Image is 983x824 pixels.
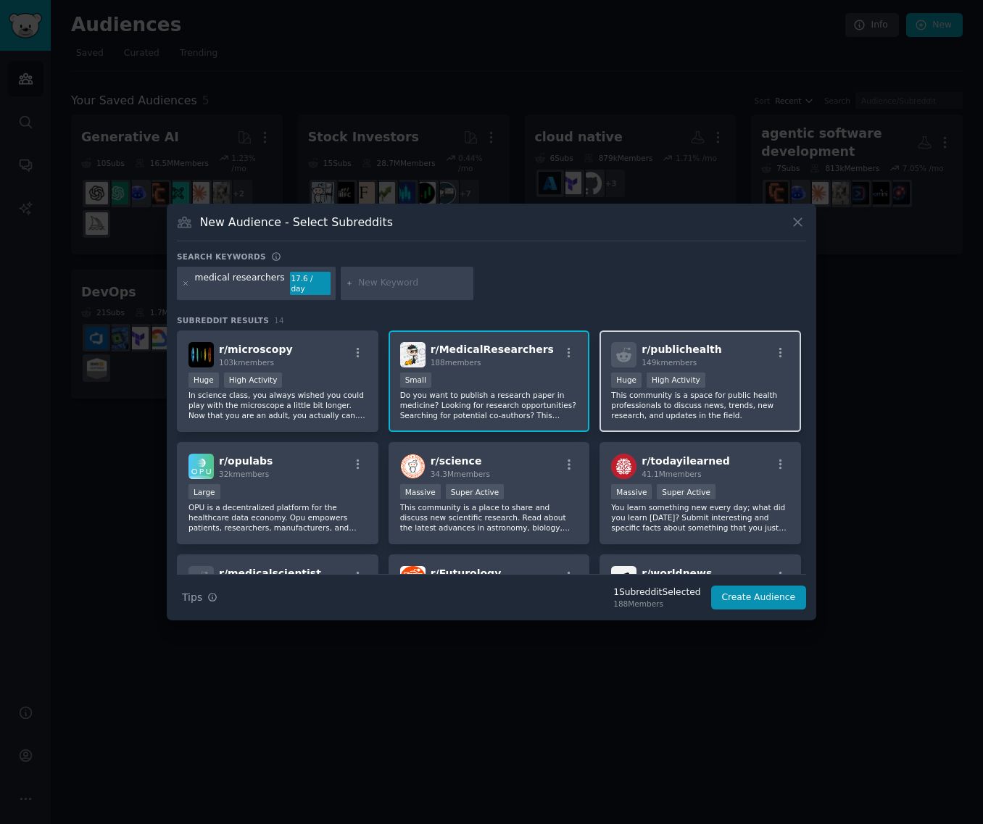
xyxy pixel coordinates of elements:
span: 34.3M members [431,470,490,478]
img: opulabs [188,454,214,479]
div: Massive [611,484,652,499]
img: MedicalResearchers [400,342,426,367]
div: Super Active [657,484,716,499]
span: 149k members [642,358,697,367]
img: worldnews [611,566,636,591]
img: microscopy [188,342,214,367]
span: r/ medicalscientist [219,567,321,579]
p: This community is a space for public health professionals to discuss news, trends, new research, ... [611,390,789,420]
span: r/ publichealth [642,344,721,355]
div: Massive [400,484,441,499]
p: You learn something new every day; what did you learn [DATE]? Submit interesting and specific fac... [611,502,789,533]
p: OPU is a decentralized platform for the healthcare data economy. Opu empowers patients, researche... [188,502,367,533]
img: science [400,454,426,479]
span: r/ MedicalResearchers [431,344,554,355]
div: Small [400,373,431,388]
span: 103k members [219,358,274,367]
p: In science class, you always wished you could play with the microscope a little bit longer. Now t... [188,390,367,420]
img: Futurology [400,566,426,591]
div: Super Active [446,484,505,499]
span: r/ science [431,455,482,467]
span: r/ opulabs [219,455,273,467]
div: Large [188,484,220,499]
div: medical researchers [195,272,285,295]
div: Huge [188,373,219,388]
p: This community is a place to share and discuss new scientific research. Read about the latest adv... [400,502,578,533]
span: r/ microscopy [219,344,293,355]
div: High Activity [647,373,705,388]
h3: New Audience - Select Subreddits [200,215,393,230]
span: Tips [182,590,202,605]
input: New Keyword [358,277,468,290]
span: 32k members [219,470,269,478]
div: Huge [611,373,642,388]
button: Tips [177,585,223,610]
span: 188 members [431,358,481,367]
p: Do you want to publish a research paper in medicine? Looking for research opportunities? Searchin... [400,390,578,420]
img: todayilearned [611,454,636,479]
div: High Activity [224,373,283,388]
div: 1 Subreddit Selected [613,586,700,599]
span: 14 [274,316,284,325]
h3: Search keywords [177,251,266,262]
span: r/ worldnews [642,567,712,579]
div: 188 Members [613,599,700,609]
span: r/ Futurology [431,567,502,579]
span: r/ todayilearned [642,455,729,467]
span: Subreddit Results [177,315,269,325]
span: 41.1M members [642,470,701,478]
div: 17.6 / day [290,272,331,295]
button: Create Audience [711,586,807,610]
